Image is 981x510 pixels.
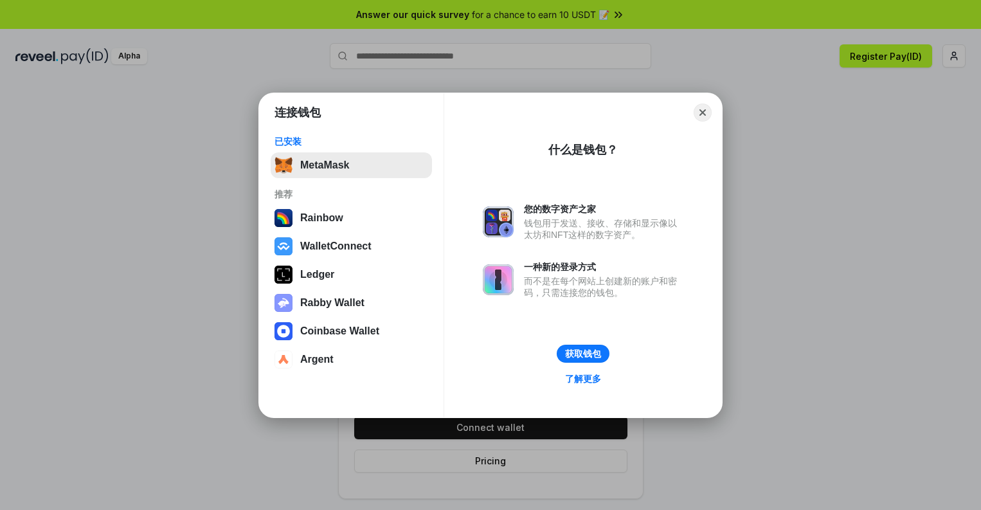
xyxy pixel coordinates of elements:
img: svg+xml,%3Csvg%20xmlns%3D%22http%3A%2F%2Fwww.w3.org%2F2000%2Fsvg%22%20fill%3D%22none%22%20viewBox... [483,264,514,295]
div: 获取钱包 [565,348,601,360]
button: Close [694,104,712,122]
div: 一种新的登录方式 [524,261,683,273]
div: 您的数字资产之家 [524,203,683,215]
img: svg+xml,%3Csvg%20width%3D%2228%22%20height%3D%2228%22%20viewBox%3D%220%200%2028%2028%22%20fill%3D... [274,237,292,255]
button: Rabby Wallet [271,290,432,316]
img: svg+xml,%3Csvg%20width%3D%22120%22%20height%3D%22120%22%20viewBox%3D%220%200%20120%20120%22%20fil... [274,209,292,227]
button: 获取钱包 [557,345,609,363]
a: 了解更多 [557,370,609,387]
div: Coinbase Wallet [300,325,379,337]
div: WalletConnect [300,241,372,252]
button: MetaMask [271,152,432,178]
div: 钱包用于发送、接收、存储和显示像以太坊和NFT这样的数字资产。 [524,217,683,241]
div: 推荐 [274,188,428,200]
img: svg+xml,%3Csvg%20width%3D%2228%22%20height%3D%2228%22%20viewBox%3D%220%200%2028%2028%22%20fill%3D... [274,351,292,369]
img: svg+xml,%3Csvg%20fill%3D%22none%22%20height%3D%2233%22%20viewBox%3D%220%200%2035%2033%22%20width%... [274,156,292,174]
button: WalletConnect [271,233,432,259]
div: 已安装 [274,136,428,147]
button: Argent [271,347,432,372]
div: 而不是在每个网站上创建新的账户和密码，只需连接您的钱包。 [524,275,683,298]
button: Ledger [271,262,432,287]
h1: 连接钱包 [274,105,321,120]
div: Ledger [300,269,334,280]
div: Argent [300,354,334,365]
div: 什么是钱包？ [548,142,618,158]
img: svg+xml,%3Csvg%20xmlns%3D%22http%3A%2F%2Fwww.w3.org%2F2000%2Fsvg%22%20fill%3D%22none%22%20viewBox... [274,294,292,312]
div: MetaMask [300,159,349,171]
img: svg+xml,%3Csvg%20xmlns%3D%22http%3A%2F%2Fwww.w3.org%2F2000%2Fsvg%22%20width%3D%2228%22%20height%3... [274,266,292,284]
button: Coinbase Wallet [271,318,432,344]
div: 了解更多 [565,373,601,385]
img: svg+xml,%3Csvg%20xmlns%3D%22http%3A%2F%2Fwww.w3.org%2F2000%2Fsvg%22%20fill%3D%22none%22%20viewBox... [483,206,514,237]
img: svg+xml,%3Csvg%20width%3D%2228%22%20height%3D%2228%22%20viewBox%3D%220%200%2028%2028%22%20fill%3D... [274,322,292,340]
div: Rabby Wallet [300,297,364,309]
button: Rainbow [271,205,432,231]
div: Rainbow [300,212,343,224]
